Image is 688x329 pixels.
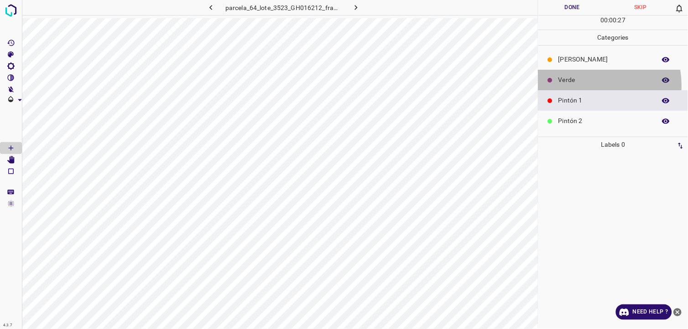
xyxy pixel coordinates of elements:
[618,15,625,25] p: 27
[225,2,342,15] h6: parcela_64_lote_3523_GH016212_frame_00251_242842.jpg
[538,90,688,111] div: Pintón 1
[600,15,608,25] p: 00
[600,15,625,30] div: : :
[1,322,15,329] div: 4.3.7
[538,30,688,45] p: Categories
[616,304,672,320] a: Need Help ?
[610,15,617,25] p: 00
[538,131,688,152] div: Pintón 3
[538,111,688,131] div: Pintón 2
[3,2,19,19] img: logo
[538,70,688,90] div: Verde
[541,137,685,152] p: Labels 0
[538,49,688,70] div: [PERSON_NAME]
[672,304,683,320] button: close-help
[558,96,652,105] p: Pintón 1
[558,75,652,85] p: Verde
[558,116,652,126] p: Pintón 2
[558,55,652,64] p: [PERSON_NAME]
